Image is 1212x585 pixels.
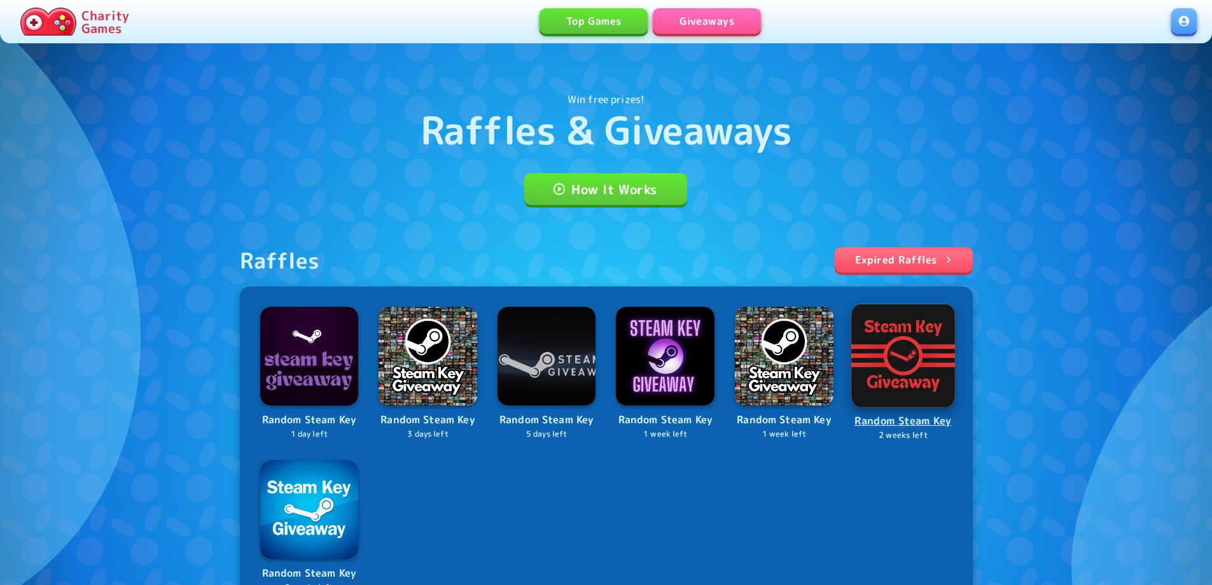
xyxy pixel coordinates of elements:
a: Expired Raffles [835,247,973,272]
img: Logo [260,307,359,405]
p: 5 days left [498,428,596,441]
p: Random Steam Key [735,412,833,428]
p: Random Steam Key [260,412,359,428]
p: Random Steam Key [498,412,596,428]
p: 3 days left [379,428,477,441]
p: Win free prizes! [568,92,644,107]
p: 2 weeks left [853,430,954,442]
h1: Raffles & Giveaways [421,107,792,153]
a: LogoRandom Steam Key5 days left [498,307,596,440]
a: Top Games [540,8,648,34]
img: Logo [379,307,477,405]
p: 1 day left [260,428,359,441]
img: Logo [616,307,714,405]
p: Random Steam Key [853,412,954,430]
a: How It Works [524,173,687,205]
a: LogoRandom Steam Key2 weeks left [853,305,954,442]
a: Charity Games [15,5,134,38]
p: Random Steam Key [616,412,714,428]
p: Random Steam Key [260,565,359,582]
img: Logo [735,307,833,405]
a: LogoRandom Steam Key3 days left [379,307,477,440]
a: LogoRandom Steam Key1 week left [616,307,714,440]
img: Logo [851,304,955,407]
img: Charity.Games [20,8,76,36]
p: 1 week left [616,428,714,441]
a: Giveaways [653,8,761,34]
img: Logo [498,307,596,405]
p: 1 week left [735,428,833,441]
p: Random Steam Key [379,412,477,428]
p: Charity Games [81,9,129,34]
div: Raffles [240,247,320,274]
a: LogoRandom Steam Key1 week left [735,307,833,440]
a: LogoRandom Steam Key1 day left [260,307,359,440]
img: Logo [260,460,359,559]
